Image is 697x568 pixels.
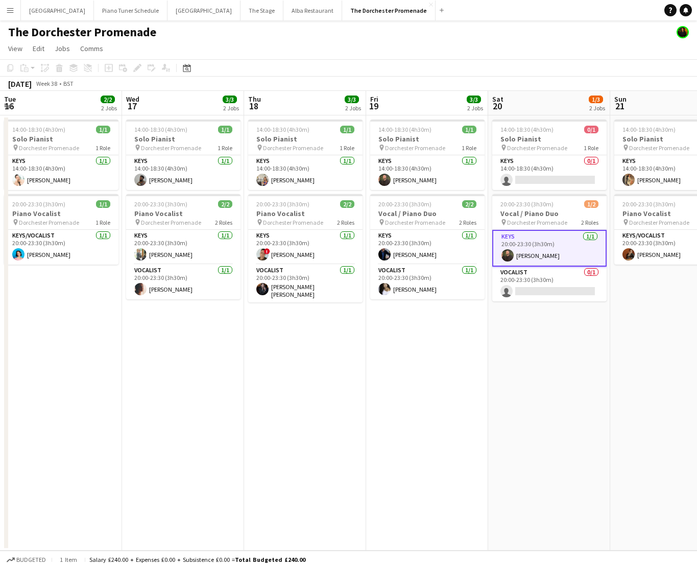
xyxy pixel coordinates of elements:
[126,209,241,218] h3: Piano Vocalist
[492,134,607,144] h3: Solo Pianist
[584,200,598,208] span: 1/2
[96,126,110,133] span: 1/1
[581,219,598,226] span: 2 Roles
[247,100,261,112] span: 18
[4,42,27,55] a: View
[283,1,342,20] button: Alba Restaurant
[340,200,354,208] span: 2/2
[248,209,363,218] h3: Piano Vocalist
[167,1,241,20] button: [GEOGRAPHIC_DATA]
[248,155,363,190] app-card-role: Keys1/114:00-18:30 (4h30m)[PERSON_NAME]
[218,200,232,208] span: 2/2
[4,155,118,190] app-card-role: Keys1/114:00-18:30 (4h30m)[PERSON_NAME]
[462,200,476,208] span: 2/2
[677,26,689,38] app-user-avatar: Celine Amara
[223,104,239,112] div: 2 Jobs
[126,155,241,190] app-card-role: Keys1/114:00-18:30 (4h30m)[PERSON_NAME]
[126,265,241,299] app-card-role: Vocalist1/120:00-23:30 (3h30m)[PERSON_NAME]
[507,144,567,152] span: Dorchester Promenade
[378,126,431,133] span: 14:00-18:30 (4h30m)
[134,200,187,208] span: 20:00-23:30 (3h30m)
[613,100,627,112] span: 21
[33,44,44,53] span: Edit
[126,194,241,299] app-job-card: 20:00-23:30 (3h30m)2/2Piano Vocalist Dorchester Promenade2 RolesKeys1/120:00-23:30 (3h30m)[PERSON...
[218,144,232,152] span: 1 Role
[29,42,49,55] a: Edit
[4,230,118,265] app-card-role: Keys/Vocalist1/120:00-23:30 (3h30m)[PERSON_NAME]
[345,104,361,112] div: 2 Jobs
[126,94,139,104] span: Wed
[4,209,118,218] h3: Piano Vocalist
[8,79,32,89] div: [DATE]
[248,230,363,265] app-card-role: Keys1/120:00-23:30 (3h30m)![PERSON_NAME]
[95,219,110,226] span: 1 Role
[5,554,47,565] button: Budgeted
[263,144,323,152] span: Dorchester Promenade
[80,44,103,53] span: Comms
[96,200,110,208] span: 1/1
[337,219,354,226] span: 2 Roles
[385,144,445,152] span: Dorchester Promenade
[584,144,598,152] span: 1 Role
[101,104,117,112] div: 2 Jobs
[492,209,607,218] h3: Vocal / Piano Duo
[492,267,607,301] app-card-role: Vocalist0/120:00-23:30 (3h30m)
[125,100,139,112] span: 17
[235,556,305,563] span: Total Budgeted £240.00
[370,265,485,299] app-card-role: Vocalist1/120:00-23:30 (3h30m)[PERSON_NAME]
[8,25,156,40] h1: The Dorchester Promenade
[492,194,607,301] app-job-card: 20:00-23:30 (3h30m)1/2Vocal / Piano Duo Dorchester Promenade2 RolesKeys1/120:00-23:30 (3h30m)[PER...
[248,94,261,104] span: Thu
[492,120,607,190] div: 14:00-18:30 (4h30m)0/1Solo Pianist Dorchester Promenade1 RoleKeys0/114:00-18:30 (4h30m)
[370,230,485,265] app-card-role: Keys1/120:00-23:30 (3h30m)[PERSON_NAME]
[340,144,354,152] span: 1 Role
[256,126,309,133] span: 14:00-18:30 (4h30m)
[126,120,241,190] app-job-card: 14:00-18:30 (4h30m)1/1Solo Pianist Dorchester Promenade1 RoleKeys1/114:00-18:30 (4h30m)[PERSON_NAME]
[263,219,323,226] span: Dorchester Promenade
[8,44,22,53] span: View
[369,100,378,112] span: 19
[248,134,363,144] h3: Solo Pianist
[622,200,676,208] span: 20:00-23:30 (3h30m)
[126,134,241,144] h3: Solo Pianist
[16,556,46,563] span: Budgeted
[492,155,607,190] app-card-role: Keys0/114:00-18:30 (4h30m)
[4,134,118,144] h3: Solo Pianist
[462,144,476,152] span: 1 Role
[614,94,627,104] span: Sun
[500,126,554,133] span: 14:00-18:30 (4h30m)
[141,144,201,152] span: Dorchester Promenade
[340,126,354,133] span: 1/1
[629,219,689,226] span: Dorchester Promenade
[101,96,115,103] span: 2/2
[55,44,70,53] span: Jobs
[622,126,676,133] span: 14:00-18:30 (4h30m)
[370,209,485,218] h3: Vocal / Piano Duo
[459,219,476,226] span: 2 Roles
[4,120,118,190] div: 14:00-18:30 (4h30m)1/1Solo Pianist Dorchester Promenade1 RoleKeys1/114:00-18:30 (4h30m)[PERSON_NAME]
[248,194,363,302] div: 20:00-23:30 (3h30m)2/2Piano Vocalist Dorchester Promenade2 RolesKeys1/120:00-23:30 (3h30m)![PERSO...
[51,42,74,55] a: Jobs
[378,200,431,208] span: 20:00-23:30 (3h30m)
[370,155,485,190] app-card-role: Keys1/114:00-18:30 (4h30m)[PERSON_NAME]
[629,144,689,152] span: Dorchester Promenade
[218,126,232,133] span: 1/1
[12,200,65,208] span: 20:00-23:30 (3h30m)
[589,104,605,112] div: 2 Jobs
[491,100,503,112] span: 20
[584,126,598,133] span: 0/1
[248,120,363,190] app-job-card: 14:00-18:30 (4h30m)1/1Solo Pianist Dorchester Promenade1 RoleKeys1/114:00-18:30 (4h30m)[PERSON_NAME]
[467,96,481,103] span: 3/3
[19,219,79,226] span: Dorchester Promenade
[34,80,59,87] span: Week 38
[95,144,110,152] span: 1 Role
[3,100,16,112] span: 16
[256,200,309,208] span: 20:00-23:30 (3h30m)
[141,219,201,226] span: Dorchester Promenade
[462,126,476,133] span: 1/1
[345,96,359,103] span: 3/3
[12,126,65,133] span: 14:00-18:30 (4h30m)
